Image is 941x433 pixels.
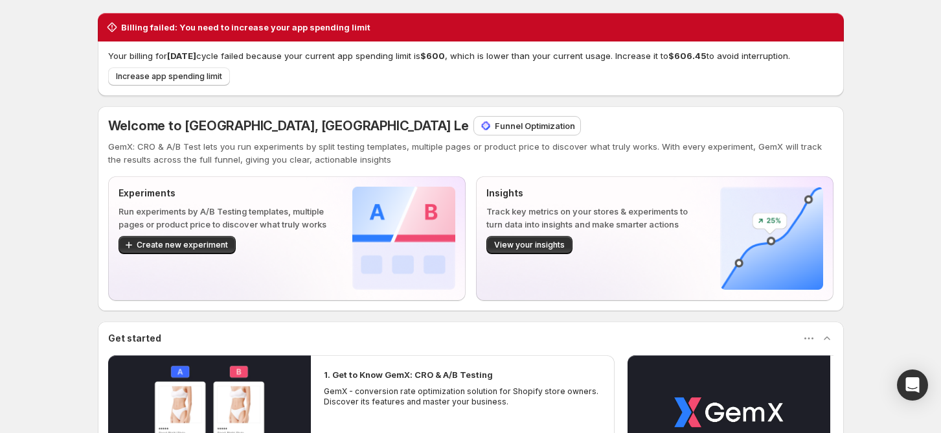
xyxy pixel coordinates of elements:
[121,21,370,34] h2: Billing failed: You need to increase your app spending limit
[119,236,236,254] button: Create new experiment
[897,369,928,401] div: Open Intercom Messenger
[494,240,565,250] span: View your insights
[720,187,823,290] img: Insights
[486,236,573,254] button: View your insights
[479,119,492,132] img: Funnel Optimization
[108,332,161,345] h3: Get started
[119,205,332,231] p: Run experiments by A/B Testing templates, multiple pages or product price to discover what truly ...
[108,140,833,166] p: GemX: CRO & A/B Test lets you run experiments by split testing templates, multiple pages or produ...
[420,51,445,61] span: $600
[137,240,228,250] span: Create new experiment
[352,187,455,290] img: Experiments
[108,67,230,86] button: Increase app spending limit
[108,118,469,134] span: Welcome to [GEOGRAPHIC_DATA], [GEOGRAPHIC_DATA] Le
[108,49,833,62] p: Your billing for cycle failed because your current app spending limit is , which is lower than yo...
[486,187,699,200] p: Insights
[668,51,707,61] span: $606.45
[116,71,222,82] span: Increase app spending limit
[119,187,332,200] p: Experiments
[324,386,602,407] p: GemX - conversion rate optimization solution for Shopify store owners. Discover its features and ...
[324,368,493,381] h2: 1. Get to Know GemX: CRO & A/B Testing
[495,119,575,132] p: Funnel Optimization
[486,205,699,231] p: Track key metrics on your stores & experiments to turn data into insights and make smarter actions
[167,51,196,61] span: [DATE]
